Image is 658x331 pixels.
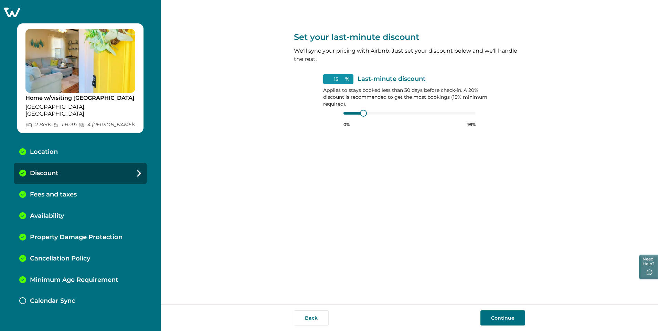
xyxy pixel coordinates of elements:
[25,29,135,93] img: propertyImage_Home w/visiting Deer- AU & Medical District
[323,87,496,107] p: Applies to stays booked less than 30 days before check-in. A 20% discount is recommended to get t...
[25,122,51,128] p: 2 Bed s
[30,191,77,199] p: Fees and taxes
[78,122,135,128] p: 4 [PERSON_NAME] s
[30,170,59,177] p: Discount
[30,234,123,241] p: Property Damage Protection
[25,95,135,102] p: Home w/visiting [GEOGRAPHIC_DATA]
[53,122,77,128] p: 1 Bath
[30,297,75,305] p: Calendar Sync
[30,276,118,284] p: Minimum Age Requirement
[30,255,90,263] p: Cancellation Policy
[480,310,525,325] button: Continue
[358,76,426,83] p: Last-minute discount
[294,32,525,43] p: Set your last-minute discount
[467,122,476,127] p: 99%
[30,212,64,220] p: Availability
[25,104,135,117] p: [GEOGRAPHIC_DATA], [GEOGRAPHIC_DATA]
[294,310,329,325] button: Back
[343,122,350,127] p: 0%
[294,47,525,63] p: We'll sync your pricing with Airbnb. Just set your discount below and we'll handle the rest.
[30,148,58,156] p: Location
